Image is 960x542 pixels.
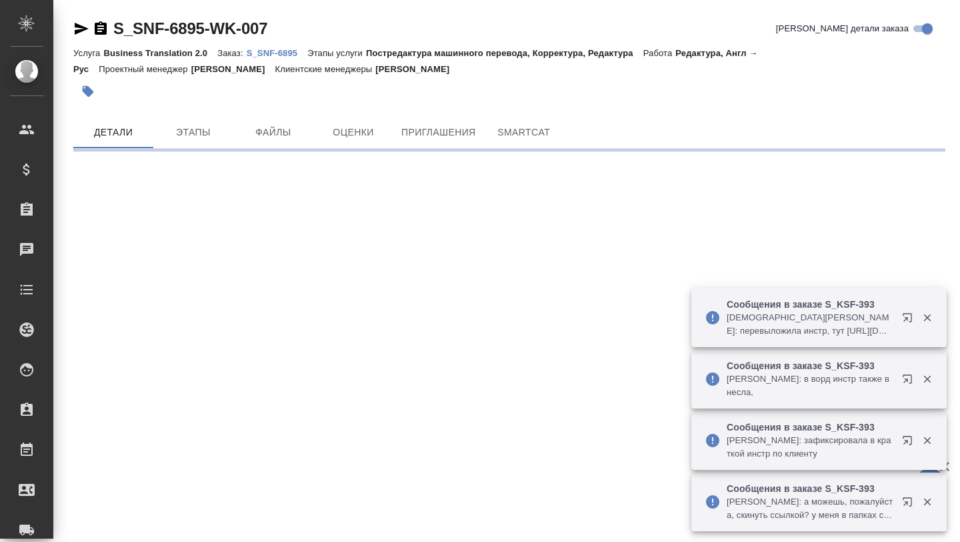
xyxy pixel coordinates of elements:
[727,495,893,522] p: [PERSON_NAME]: а можешь, пожалуйста, скинуть ссылкой? у меня в папках старые инструкции висят [PE...
[727,421,893,434] p: Сообщения в заказе S_KSF-393
[375,64,459,74] p: [PERSON_NAME]
[894,366,926,398] button: Открыть в новой вкладке
[73,21,89,37] button: Скопировать ссылку для ЯМессенджера
[727,311,893,338] p: [DEMOGRAPHIC_DATA][PERSON_NAME]: перевыложила инстр, тут [URL][DOMAIN_NAME]
[321,124,385,141] span: Оценки
[366,48,643,58] p: Постредактура машинного перевода, Корректура, Редактура
[727,482,893,495] p: Сообщения в заказе S_KSF-393
[73,48,103,58] p: Услуга
[727,298,893,311] p: Сообщения в заказе S_KSF-393
[913,435,941,447] button: Закрыть
[93,21,109,37] button: Скопировать ссылку
[161,124,225,141] span: Этапы
[913,496,941,508] button: Закрыть
[913,373,941,385] button: Закрыть
[191,64,275,74] p: [PERSON_NAME]
[894,489,926,521] button: Открыть в новой вкладке
[81,124,145,141] span: Детали
[113,19,267,37] a: S_SNF-6895-WK-007
[727,372,893,399] p: [PERSON_NAME]: в ворд инстр также внесла,
[492,124,556,141] span: SmartCat
[217,48,246,58] p: Заказ:
[913,312,941,324] button: Закрыть
[643,48,676,58] p: Работа
[727,434,893,461] p: [PERSON_NAME]: зафиксировала в краткой инстр по клиенту
[307,48,366,58] p: Этапы услуги
[401,124,476,141] span: Приглашения
[99,64,191,74] p: Проектный менеджер
[727,359,893,372] p: Сообщения в заказе S_KSF-393
[73,77,103,106] button: Добавить тэг
[103,48,217,58] p: Business Translation 2.0
[275,64,376,74] p: Клиентские менеджеры
[776,22,909,35] span: [PERSON_NAME] детали заказа
[894,427,926,459] button: Открыть в новой вкладке
[247,47,308,58] a: S_SNF-6895
[241,124,305,141] span: Файлы
[894,304,926,336] button: Открыть в новой вкладке
[247,48,308,58] p: S_SNF-6895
